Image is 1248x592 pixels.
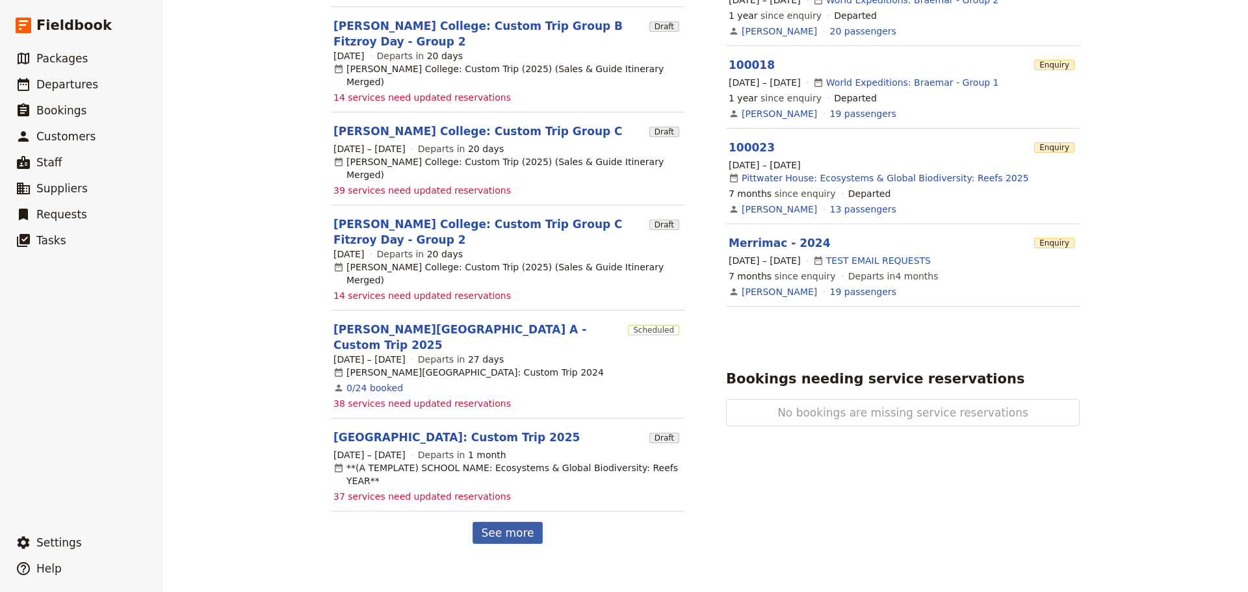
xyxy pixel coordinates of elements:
span: 39 services need updated reservations [333,184,511,197]
span: Departs in 4 months [848,270,939,283]
span: Enquiry [1034,142,1074,153]
span: No bookings are missing service reservations [768,405,1037,420]
span: Departs in [418,353,504,366]
a: Merrimac - 2024 [729,237,831,250]
a: View the passengers for this booking [830,25,896,38]
span: Departures [36,78,98,91]
span: Staff [36,156,62,169]
span: since enquiry [729,270,836,283]
div: **(A TEMPLATE) SCHOOL NAME: Ecosystems & Global Biodiversity: Reefs YEAR** [333,461,682,487]
a: [PERSON_NAME][GEOGRAPHIC_DATA] A - Custom Trip 2025 [333,322,623,353]
span: Enquiry [1034,60,1074,70]
span: 27 days [468,354,504,365]
a: [GEOGRAPHIC_DATA]: Custom Trip 2025 [333,430,580,445]
span: Departs in [377,248,463,261]
span: 14 services need updated reservations [333,91,511,104]
div: Departed [834,9,877,22]
span: Draft [649,433,679,443]
a: [PERSON_NAME] College: Custom Trip Group B Fitzroy Day - Group 2 [333,18,644,49]
span: 38 services need updated reservations [333,397,511,410]
span: 1 year [729,93,758,103]
span: Departs in [418,142,504,155]
a: View the bookings for this departure [346,381,403,394]
span: 37 services need updated reservations [333,490,511,503]
a: [PERSON_NAME] College: Custom Trip Group C Fitzroy Day - Group 2 [333,216,644,248]
span: Draft [649,127,679,137]
span: Departs in [418,448,506,461]
a: 100018 [729,58,775,71]
div: [PERSON_NAME] College: Custom Trip (2025) (Sales & Guide Itinerary Merged) [333,62,682,88]
span: [DATE] [333,248,364,261]
span: 1 month [468,450,506,460]
span: Departs in [377,49,463,62]
span: Suppliers [36,182,88,195]
a: [PERSON_NAME] [742,285,817,298]
span: [DATE] [333,49,364,62]
span: since enquiry [729,187,836,200]
span: [DATE] – [DATE] [729,254,801,267]
a: 100023 [729,141,775,154]
span: Scheduled [628,325,679,335]
h2: Bookings needing service reservations [726,369,1024,389]
a: [PERSON_NAME] College: Custom Trip Group C [333,123,623,139]
span: Customers [36,130,96,143]
span: Tasks [36,234,66,247]
a: [PERSON_NAME] [742,107,817,120]
span: [DATE] – [DATE] [729,159,801,172]
span: since enquiry [729,9,822,22]
span: Draft [649,220,679,230]
span: 7 months [729,271,772,281]
a: World Expeditions: Braemar - Group 1 [826,76,999,89]
span: [DATE] – [DATE] [333,142,406,155]
span: 7 months [729,188,772,199]
div: [PERSON_NAME] College: Custom Trip (2025) (Sales & Guide Itinerary Merged) [333,155,682,181]
span: since enquiry [729,92,822,105]
div: [PERSON_NAME] College: Custom Trip (2025) (Sales & Guide Itinerary Merged) [333,261,682,287]
div: Departed [834,92,877,105]
span: Draft [649,21,679,32]
a: TEST EMAIL REQUESTS [826,254,931,267]
span: [DATE] – [DATE] [729,76,801,89]
span: Help [36,562,62,575]
a: View the passengers for this booking [830,203,896,216]
div: [PERSON_NAME][GEOGRAPHIC_DATA]: Custom Trip 2024 [333,366,604,379]
span: 1 year [729,10,758,21]
span: Settings [36,536,82,549]
a: View the passengers for this booking [830,107,896,120]
a: See more [473,522,542,544]
a: [PERSON_NAME] [742,203,817,216]
span: Bookings [36,104,86,117]
div: Departed [848,187,891,200]
span: Requests [36,208,87,221]
a: [PERSON_NAME] [742,25,817,38]
span: [DATE] – [DATE] [333,448,406,461]
span: 20 days [468,144,504,154]
span: [DATE] – [DATE] [333,353,406,366]
span: Enquiry [1034,238,1074,248]
span: Packages [36,52,88,65]
a: View the passengers for this booking [830,285,896,298]
span: 14 services need updated reservations [333,289,511,302]
a: Pittwater House: Ecosystems & Global Biodiversity: Reefs 2025 [742,172,1029,185]
span: 20 days [427,51,463,61]
span: Fieldbook [36,16,112,35]
span: 20 days [427,249,463,259]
